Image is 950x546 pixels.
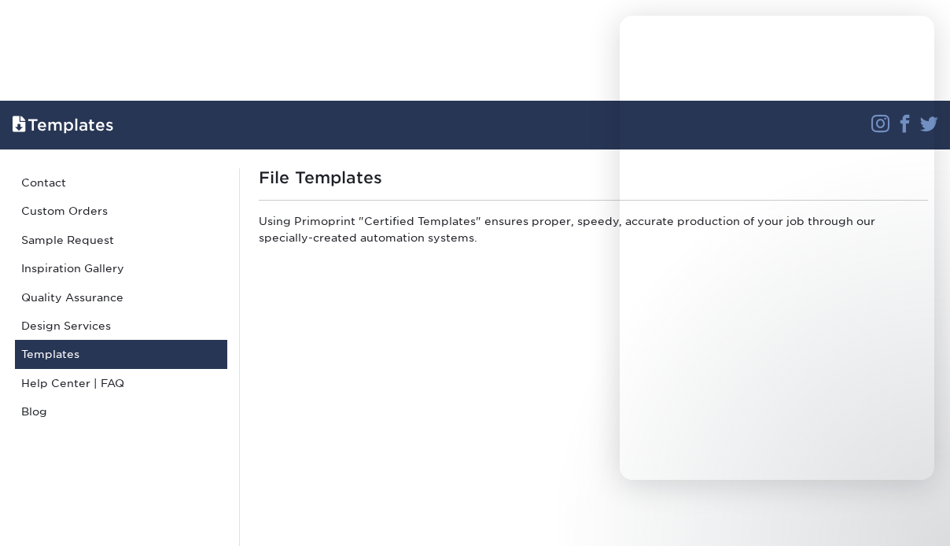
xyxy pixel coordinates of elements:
[620,16,934,480] iframe: Intercom live chat
[15,369,227,397] a: Help Center | FAQ
[15,226,227,254] a: Sample Request
[15,254,227,282] a: Inspiration Gallery
[15,340,227,368] a: Templates
[15,312,227,340] a: Design Services
[15,168,227,197] a: Contact
[15,197,227,225] a: Custom Orders
[15,397,227,426] a: Blog
[15,283,227,312] a: Quality Assurance
[259,213,928,252] p: Using Primoprint "Certified Templates" ensures proper, speedy, accurate production of your job th...
[897,493,934,530] iframe: Intercom live chat
[259,168,928,187] h1: File Templates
